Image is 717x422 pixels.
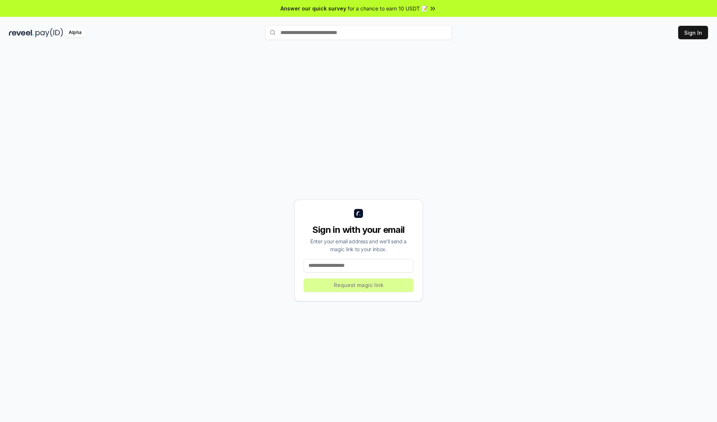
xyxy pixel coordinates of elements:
img: logo_small [354,209,363,218]
div: Alpha [65,28,86,37]
img: reveel_dark [9,28,34,37]
div: Enter your email address and we’ll send a magic link to your inbox. [304,237,413,253]
span: Answer our quick survey [280,4,346,12]
button: Sign In [678,26,708,39]
div: Sign in with your email [304,224,413,236]
span: for a chance to earn 10 USDT 📝 [348,4,428,12]
img: pay_id [35,28,63,37]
